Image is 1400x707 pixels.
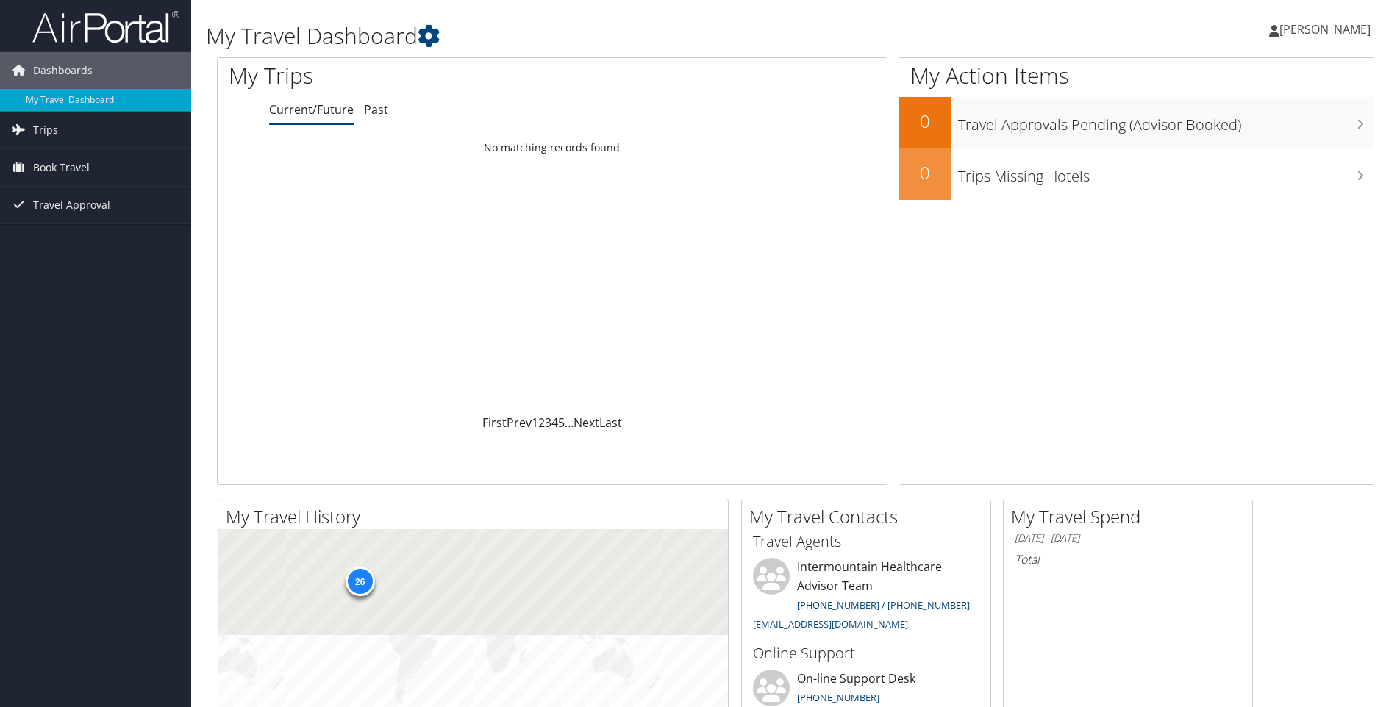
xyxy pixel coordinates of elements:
[753,531,979,552] h3: Travel Agents
[226,504,728,529] h2: My Travel History
[753,617,908,631] a: [EMAIL_ADDRESS][DOMAIN_NAME]
[33,52,93,89] span: Dashboards
[899,160,951,185] h2: 0
[899,60,1374,91] h1: My Action Items
[482,414,507,431] a: First
[1011,504,1252,529] h2: My Travel Spend
[1269,7,1385,51] a: [PERSON_NAME]
[218,134,887,161] td: No matching records found
[1015,531,1241,545] h6: [DATE] - [DATE]
[558,414,565,431] a: 5
[33,149,90,186] span: Book Travel
[33,187,110,223] span: Travel Approval
[364,101,388,118] a: Past
[32,10,179,44] img: airportal-logo.png
[1279,21,1371,37] span: [PERSON_NAME]
[345,566,374,595] div: 26
[532,414,538,431] a: 1
[206,21,992,51] h1: My Travel Dashboard
[746,558,987,636] li: Intermountain Healthcare Advisor Team
[551,414,558,431] a: 4
[269,101,354,118] a: Current/Future
[797,598,970,611] a: [PHONE_NUMBER] / [PHONE_NUMBER]
[958,159,1374,187] h3: Trips Missing Hotels
[574,414,599,431] a: Next
[958,107,1374,135] h3: Travel Approvals Pending (Advisor Booked)
[599,414,622,431] a: Last
[229,60,597,91] h1: My Trips
[749,504,990,529] h2: My Travel Contacts
[899,109,951,134] h2: 0
[545,414,551,431] a: 3
[899,148,1374,200] a: 0Trips Missing Hotels
[538,414,545,431] a: 2
[507,414,532,431] a: Prev
[899,97,1374,148] a: 0Travel Approvals Pending (Advisor Booked)
[753,643,979,664] h3: Online Support
[797,691,879,704] a: [PHONE_NUMBER]
[33,112,58,148] span: Trips
[1015,551,1241,567] h6: Total
[565,414,574,431] span: …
